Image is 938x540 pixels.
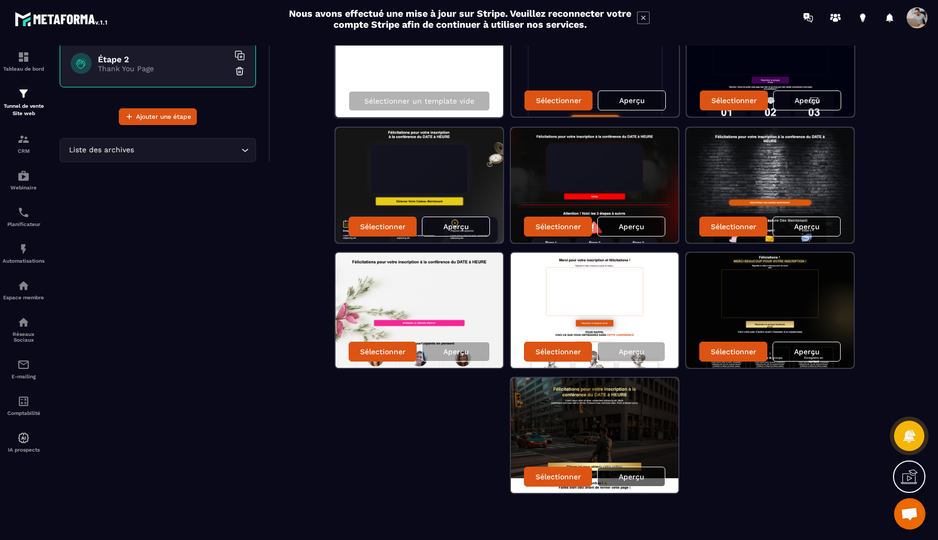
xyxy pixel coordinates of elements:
[794,222,820,231] p: Aperçu
[360,347,406,356] p: Sélectionner
[619,222,644,231] p: Aperçu
[3,351,44,387] a: emailemailE-mailing
[3,410,44,416] p: Comptabilité
[711,347,756,356] p: Sélectionner
[535,473,581,481] p: Sélectionner
[3,221,44,227] p: Planificateur
[17,87,30,100] img: formation
[3,295,44,300] p: Espace membre
[136,144,239,156] input: Search for option
[98,54,229,64] h6: Étape 2
[511,2,679,117] img: image
[17,279,30,292] img: automations
[360,222,406,231] p: Sélectionner
[17,51,30,63] img: formation
[3,235,44,272] a: automationsautomationsAutomatisations
[536,96,582,105] p: Sélectionner
[443,347,469,356] p: Aperçu
[3,43,44,80] a: formationformationTableau de bord
[3,103,44,117] p: Tunnel de vente Site web
[17,170,30,182] img: automations
[794,347,820,356] p: Aperçu
[17,316,30,329] img: social-network
[619,473,644,481] p: Aperçu
[511,378,678,493] img: image
[3,272,44,308] a: automationsautomationsEspace membre
[3,308,44,351] a: social-networksocial-networkRéseaux Sociaux
[3,80,44,125] a: formationformationTunnel de vente Site web
[687,2,854,117] img: image
[364,97,474,105] p: Sélectionner un template vide
[15,9,109,28] img: logo
[3,387,44,424] a: accountantaccountantComptabilité
[3,331,44,343] p: Réseaux Sociaux
[3,125,44,162] a: formationformationCRM
[3,148,44,154] p: CRM
[336,128,503,243] img: image
[535,347,581,356] p: Sélectionner
[535,222,581,231] p: Sélectionner
[3,447,44,453] p: IA prospects
[795,96,820,105] p: Aperçu
[336,253,503,368] img: image
[98,64,229,73] p: Thank You Page
[619,96,645,105] p: Aperçu
[3,374,44,379] p: E-mailing
[234,66,245,76] img: trash
[711,96,757,105] p: Sélectionner
[17,206,30,219] img: scheduler
[288,8,632,30] h2: Nous avons effectué une mise à jour sur Stripe. Veuillez reconnecter votre compte Stripe afin de ...
[3,185,44,190] p: Webinaire
[511,128,678,243] img: image
[3,162,44,198] a: automationsautomationsWebinaire
[17,358,30,371] img: email
[3,258,44,264] p: Automatisations
[66,144,136,156] span: Liste des archives
[136,111,191,122] span: Ajouter une étape
[17,243,30,255] img: automations
[511,253,678,368] img: image
[894,498,925,530] div: Ouvrir le chat
[17,395,30,408] img: accountant
[711,222,756,231] p: Sélectionner
[686,253,854,368] img: image
[3,198,44,235] a: schedulerschedulerPlanificateur
[17,432,30,444] img: automations
[443,222,469,231] p: Aperçu
[119,108,197,125] button: Ajouter une étape
[3,66,44,72] p: Tableau de bord
[17,133,30,145] img: formation
[60,138,256,162] div: Search for option
[619,347,644,356] p: Aperçu
[686,128,854,243] img: image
